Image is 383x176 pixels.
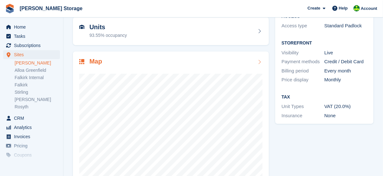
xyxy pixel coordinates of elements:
a: menu [3,41,60,50]
a: menu [3,160,60,169]
span: Tasks [14,32,52,41]
span: Home [14,23,52,31]
div: Credit / Debit Card [324,58,367,65]
a: [PERSON_NAME] [15,97,60,103]
a: menu [3,23,60,31]
div: VAT (20.0%) [324,103,367,110]
img: stora-icon-8386f47178a22dfd0bd8f6a31ec36ba5ce8667c1dd55bd0f319d3a0aa187defe.svg [5,4,15,13]
img: Claire Wilson [354,5,360,11]
div: Billing period [282,67,324,75]
span: Analytics [14,123,52,132]
h2: Tax [282,95,367,100]
div: Access type [282,22,324,30]
div: Visibility [282,49,324,57]
span: Insurance [14,160,52,169]
span: Subscriptions [14,41,52,50]
span: CRM [14,114,52,123]
div: Price display [282,76,324,84]
div: Insurance [282,112,324,119]
a: menu [3,132,60,141]
a: Stirling [15,89,60,95]
a: [PERSON_NAME] Storage [17,3,85,14]
a: [PERSON_NAME] [15,60,60,66]
div: Payment methods [282,58,324,65]
a: Alloa Greenfield [15,67,60,73]
span: Account [361,5,377,12]
a: Units 93.55% occupancy [73,17,269,45]
a: Falkirk [15,82,60,88]
h2: Units [89,24,127,31]
div: Monthly [324,76,367,84]
span: Pricing [14,141,52,150]
a: menu [3,114,60,123]
h2: Storefront [282,41,367,46]
span: Create [308,5,320,11]
a: menu [3,50,60,59]
span: Invoices [14,132,52,141]
span: Coupons [14,151,52,159]
span: Sites [14,50,52,59]
img: map-icn-33ee37083ee616e46c38cad1a60f524a97daa1e2b2c8c0bc3eb3415660979fc1.svg [79,59,84,64]
a: menu [3,123,60,132]
a: Rosyth [15,104,60,110]
div: 93.55% occupancy [89,32,127,39]
a: Falkirk Internal [15,75,60,81]
div: Unit Types [282,103,324,110]
div: Standard Padlock [324,22,367,30]
a: menu [3,32,60,41]
a: menu [3,141,60,150]
div: Live [324,49,367,57]
div: Every month [324,67,367,75]
img: unit-icn-7be61d7bf1b0ce9d3e12c5938cc71ed9869f7b940bace4675aadf7bd6d80202e.svg [79,25,84,29]
h2: Map [89,58,102,65]
div: None [324,112,367,119]
a: menu [3,151,60,159]
span: Help [339,5,348,11]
